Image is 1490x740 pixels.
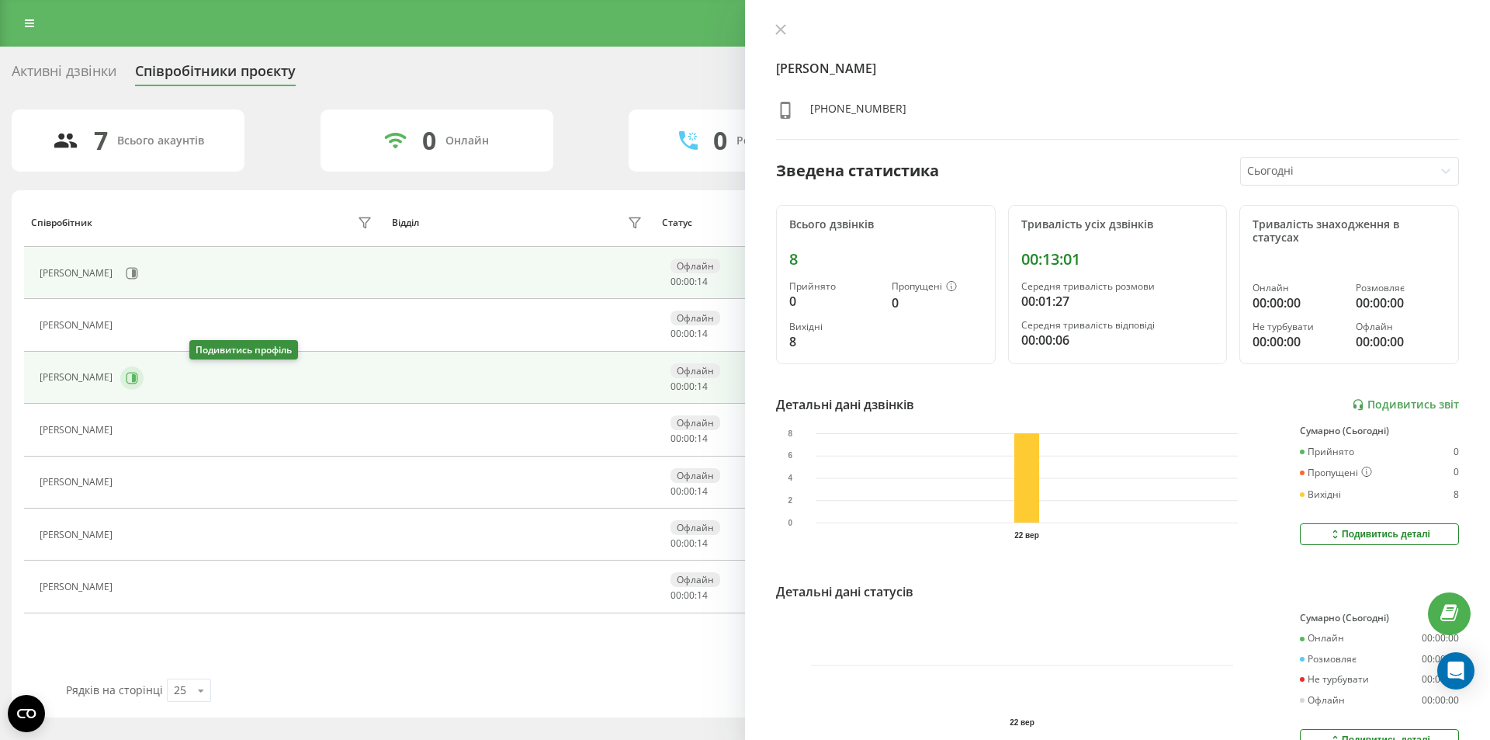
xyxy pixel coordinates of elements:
[1021,281,1215,292] div: Середня тривалість розмови
[684,485,695,498] span: 00
[1454,489,1459,500] div: 8
[1300,467,1372,479] div: Пропущені
[713,126,727,155] div: 0
[1021,250,1215,269] div: 00:13:01
[1422,654,1459,665] div: 00:00:00
[789,250,982,269] div: 8
[789,281,879,292] div: Прийнято
[1010,718,1034,727] text: 22 вер
[670,486,708,497] div: : :
[1253,218,1446,245] div: Тривалість знаходження в статусах
[1300,633,1344,644] div: Онлайн
[174,683,186,698] div: 25
[776,395,914,414] div: Детальні дані дзвінків
[670,589,681,602] span: 00
[788,429,792,438] text: 8
[788,519,792,527] text: 0
[789,292,879,311] div: 0
[445,134,489,148] div: Онлайн
[789,332,879,351] div: 8
[788,474,792,483] text: 4
[684,589,695,602] span: 00
[789,218,982,231] div: Всього дзвінків
[892,294,982,312] div: 0
[1253,321,1343,332] div: Не турбувати
[1253,283,1343,294] div: Онлайн
[736,134,812,148] div: Розмовляють
[12,63,116,87] div: Активні дзвінки
[1300,695,1345,706] div: Офлайн
[40,582,116,592] div: [PERSON_NAME]
[1021,331,1215,349] div: 00:00:06
[670,415,720,430] div: Офлайн
[1014,531,1039,540] text: 22 вер
[670,432,681,445] span: 00
[1253,332,1343,351] div: 00:00:00
[1422,695,1459,706] div: 00:00:00
[8,695,45,732] button: Open CMP widget
[670,327,681,340] span: 00
[670,380,681,393] span: 00
[1329,528,1430,540] div: Подивитись деталі
[892,281,982,294] div: Пропущені
[670,363,720,378] div: Офлайн
[697,275,708,288] span: 14
[684,327,695,340] span: 00
[776,582,913,601] div: Детальні дані статусів
[1356,283,1446,294] div: Розмовляє
[788,452,792,460] text: 6
[40,372,116,383] div: [PERSON_NAME]
[670,311,720,325] div: Офлайн
[1300,489,1341,500] div: Вихідні
[697,485,708,498] span: 14
[1454,446,1459,457] div: 0
[670,433,708,444] div: : :
[684,432,695,445] span: 00
[1356,294,1446,312] div: 00:00:00
[684,537,695,550] span: 00
[788,496,792,505] text: 2
[1352,398,1459,412] a: Подивитись звіт
[670,485,681,498] span: 00
[662,217,692,228] div: Статус
[1300,523,1459,545] button: Подивитись деталі
[1300,654,1357,665] div: Розмовляє
[1356,321,1446,332] div: Офлайн
[670,468,720,483] div: Офлайн
[670,328,708,339] div: : :
[135,63,296,87] div: Співробітники проєкту
[40,268,116,279] div: [PERSON_NAME]
[422,126,436,155] div: 0
[670,572,720,587] div: Офлайн
[40,530,116,540] div: [PERSON_NAME]
[1356,332,1446,351] div: 00:00:00
[40,320,116,331] div: [PERSON_NAME]
[670,590,708,601] div: : :
[66,683,163,697] span: Рядків на сторінці
[670,537,681,550] span: 00
[776,159,939,182] div: Зведена статистика
[1300,613,1459,624] div: Сумарно (Сьогодні)
[684,275,695,288] span: 00
[684,380,695,393] span: 00
[670,520,720,535] div: Офлайн
[670,275,681,288] span: 00
[189,340,298,360] div: Подивитись профіль
[1021,320,1215,331] div: Середня тривалість відповіді
[40,477,116,488] div: [PERSON_NAME]
[697,589,708,602] span: 14
[670,538,708,549] div: : :
[1021,292,1215,311] div: 00:01:27
[670,276,708,287] div: : :
[1253,294,1343,312] div: 00:00:00
[1021,218,1215,231] div: Тривалість усіх дзвінків
[392,217,419,228] div: Відділ
[1437,652,1474,690] div: Open Intercom Messenger
[697,380,708,393] span: 14
[1454,467,1459,479] div: 0
[776,59,1459,78] h4: [PERSON_NAME]
[31,217,92,228] div: Співробітник
[789,321,879,332] div: Вихідні
[1300,446,1354,457] div: Прийнято
[40,425,116,436] div: [PERSON_NAME]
